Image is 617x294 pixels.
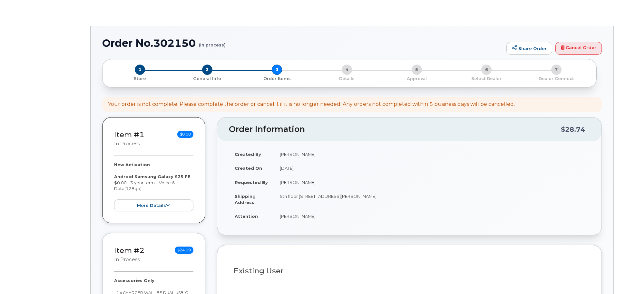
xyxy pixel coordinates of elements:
div: $28.74 [561,123,585,136]
a: Item #2 [114,246,144,255]
td: [PERSON_NAME] [274,147,590,161]
a: Share Order [506,42,552,55]
span: $24.99 [175,247,193,254]
td: [PERSON_NAME] [274,209,590,223]
div: Your order is not complete. Please complete the order or cancel it if it is no longer needed. Any... [108,101,515,108]
span: 2 [202,65,212,75]
a: 1 Store [108,75,172,82]
td: 5th floor [STREET_ADDRESS][PERSON_NAME] [274,189,590,209]
p: Store [110,76,170,82]
button: more details [114,199,193,211]
strong: Android Samsung Galaxy S25 FE [114,174,191,179]
strong: Attention [235,214,258,219]
h2: Order Information [229,125,561,134]
p: General Info [175,76,240,82]
span: 1 [135,65,145,75]
strong: New Activation [114,162,150,167]
strong: Created On [235,166,262,171]
strong: Accessories Only [114,278,154,283]
small: in process [114,257,140,262]
strong: Created By [235,152,261,157]
h1: Order No.302150 [102,37,503,49]
small: (in process) [199,37,226,47]
a: 2 General Info [172,75,242,82]
div: $0.00 - 3 year term – Voice & Data(128gb) [114,162,193,211]
td: [PERSON_NAME] [274,175,590,189]
h3: Existing User [234,267,585,275]
small: in process [114,141,140,147]
span: $0.00 [177,131,193,138]
a: Item #1 [114,130,144,139]
td: [DATE] [274,161,590,175]
a: Cancel Order [555,42,602,55]
strong: Requested By [235,180,268,185]
strong: Shipping Address [235,194,256,205]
